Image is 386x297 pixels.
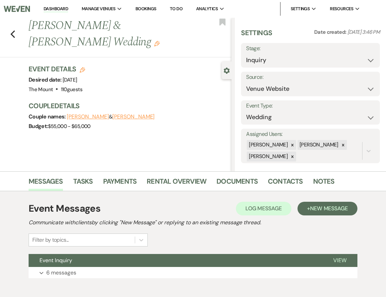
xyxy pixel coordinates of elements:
button: [PERSON_NAME] [112,114,155,119]
span: Manage Venues [82,5,115,12]
span: $55,000 - $65,000 [48,123,91,130]
a: Rental Overview [147,176,206,191]
a: Bookings [135,6,157,12]
h2: Communicate with clients by clicking "New Message" or replying to an existing message thread. [29,218,357,227]
button: 6 messages [29,267,357,279]
label: Source: [246,72,375,82]
a: To Do [170,6,182,12]
h1: [PERSON_NAME] & [PERSON_NAME] Wedding [29,18,188,50]
h3: Event Details [29,64,85,74]
a: Notes [313,176,335,191]
span: & [67,113,155,120]
label: Event Type: [246,101,375,111]
span: The Mount [29,86,53,93]
a: Documents [216,176,258,191]
span: [DATE] 3:46 PM [348,29,380,36]
p: 6 messages [46,268,76,277]
span: [DATE] [63,76,77,83]
button: Event Inquiry [29,254,322,267]
button: Close lead details [224,67,230,73]
span: Resources [330,5,353,12]
button: [PERSON_NAME] [67,114,109,119]
img: Weven Logo [4,2,30,16]
label: Assigned Users: [246,129,375,139]
span: Analytics [196,5,218,12]
h1: Event Messages [29,201,100,216]
button: Log Message [236,202,291,215]
div: [PERSON_NAME] [247,152,289,161]
a: Payments [103,176,137,191]
a: Messages [29,176,63,191]
span: New Message [310,205,348,212]
button: +New Message [297,202,357,215]
a: Dashboard [44,6,68,12]
span: Date created: [314,29,348,36]
span: Event Inquiry [39,257,72,264]
a: Contacts [268,176,303,191]
span: Budget: [29,123,48,130]
span: 110 guests [61,86,82,93]
button: View [322,254,357,267]
span: Couple names: [29,113,67,120]
a: Tasks [73,176,93,191]
div: [PERSON_NAME] [247,140,289,150]
span: View [333,257,347,264]
label: Stage: [246,44,375,54]
h3: Settings [241,28,272,43]
span: Desired date: [29,76,63,83]
span: Settings [291,5,310,12]
button: Edit [154,40,160,46]
h3: Couple Details [29,101,225,111]
div: Filter by topics... [32,236,69,244]
span: Log Message [245,205,282,212]
div: [PERSON_NAME] [297,140,339,150]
